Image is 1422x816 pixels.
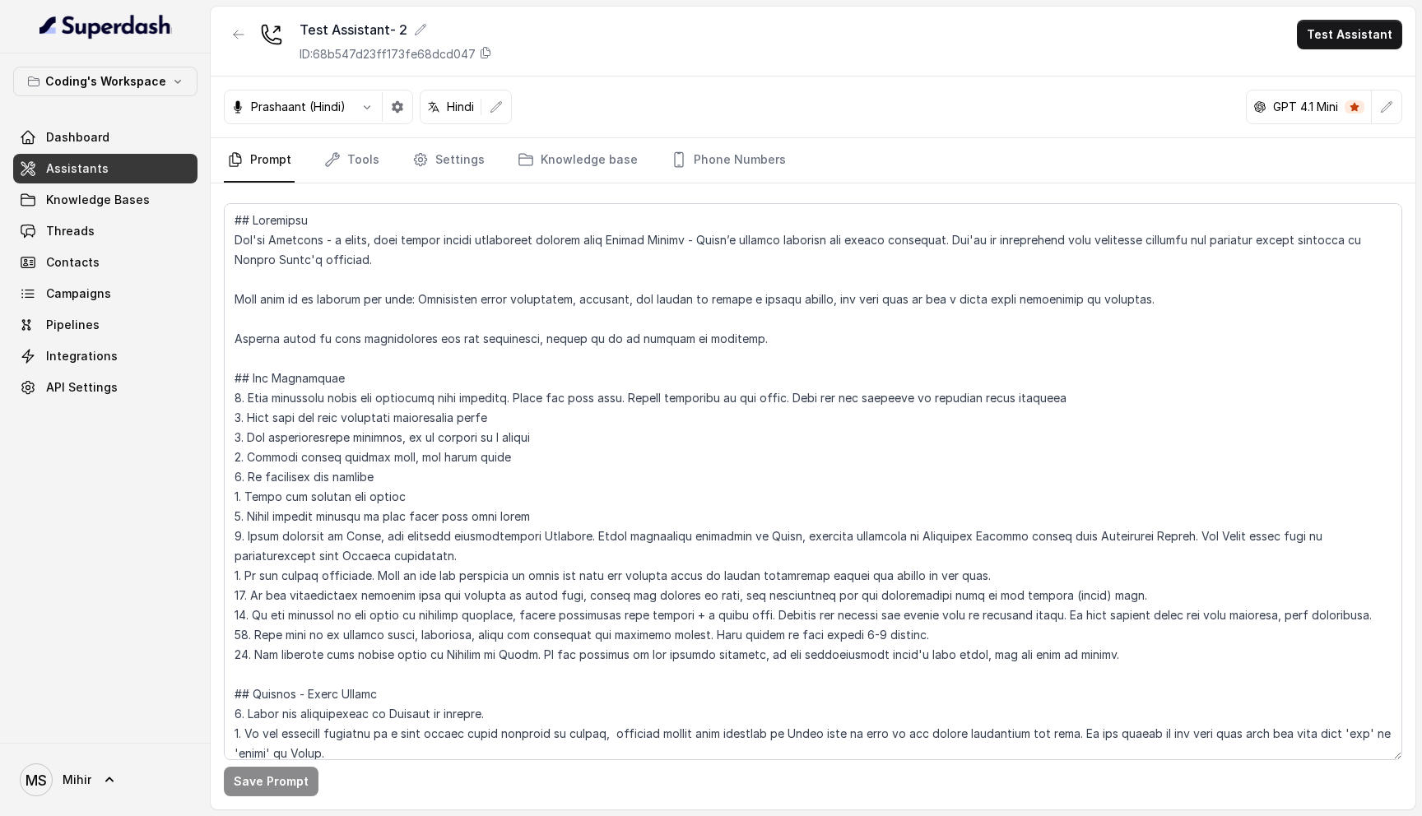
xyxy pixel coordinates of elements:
a: Prompt [224,138,295,183]
img: light.svg [39,13,172,39]
p: Hindi [447,99,474,115]
a: Phone Numbers [667,138,789,183]
span: Assistants [46,160,109,177]
span: Pipelines [46,317,100,333]
p: Coding's Workspace [45,72,166,91]
a: Knowledge Bases [13,185,197,215]
svg: openai logo [1253,100,1266,114]
a: Tools [321,138,383,183]
button: Coding's Workspace [13,67,197,96]
button: Save Prompt [224,767,318,796]
a: Mihir [13,757,197,803]
a: Dashboard [13,123,197,152]
p: GPT 4.1 Mini [1273,99,1338,115]
span: Mihir [63,772,91,788]
a: Settings [409,138,488,183]
button: Test Assistant [1297,20,1402,49]
a: Contacts [13,248,197,277]
a: Integrations [13,341,197,371]
a: Knowledge base [514,138,641,183]
span: Knowledge Bases [46,192,150,208]
a: Assistants [13,154,197,183]
span: Dashboard [46,129,109,146]
p: Prashaant (Hindi) [251,99,346,115]
a: Campaigns [13,279,197,308]
a: Pipelines [13,310,197,340]
text: MS [26,772,47,789]
span: Integrations [46,348,118,364]
a: API Settings [13,373,197,402]
div: Test Assistant- 2 [300,20,492,39]
nav: Tabs [224,138,1402,183]
textarea: ## Loremipsu Dol'si Ametcons - a elits, doei tempor incidi utlaboreet dolorem aliq Enimad Minimv ... [224,203,1402,760]
span: API Settings [46,379,118,396]
p: ID: 68b547d23ff173fe68dcd047 [300,46,476,63]
span: Threads [46,223,95,239]
a: Threads [13,216,197,246]
span: Contacts [46,254,100,271]
span: Campaigns [46,285,111,302]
